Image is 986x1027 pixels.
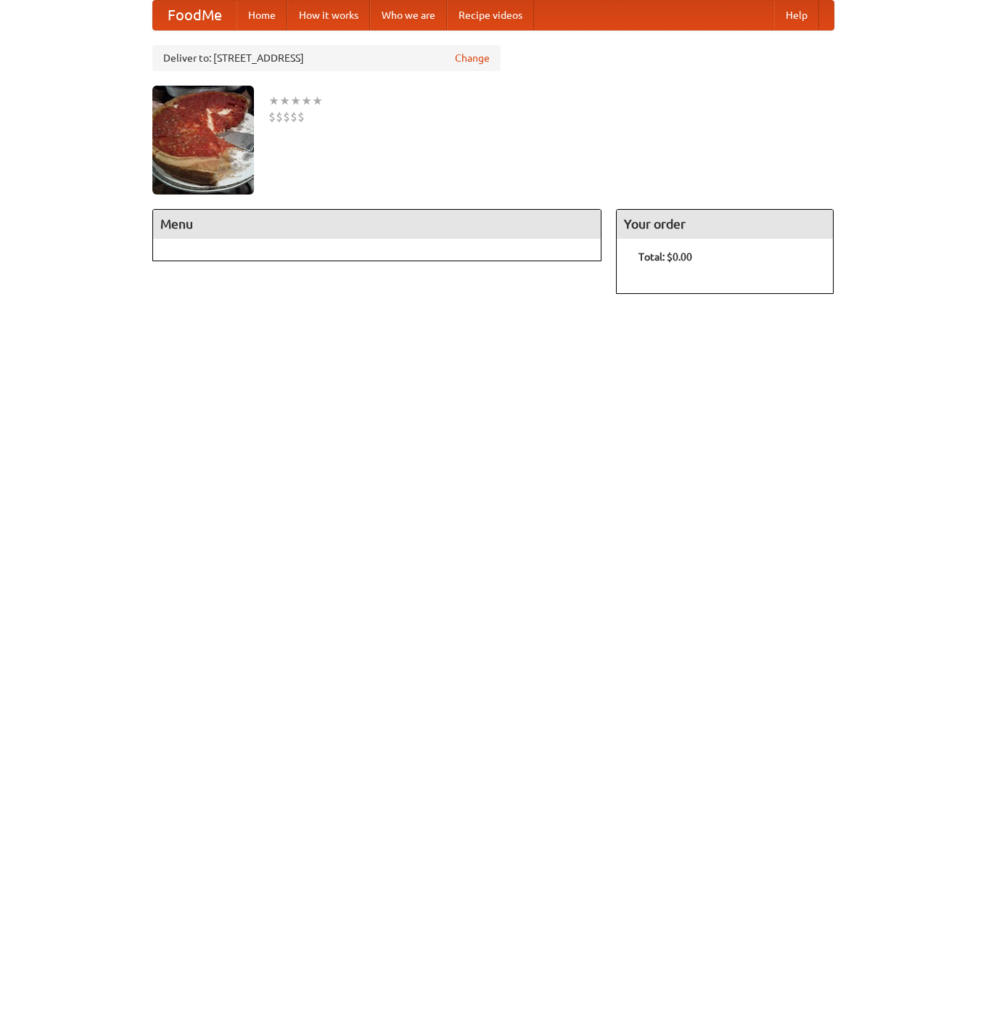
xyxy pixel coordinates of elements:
h4: Your order [617,210,833,239]
li: $ [268,109,276,125]
b: Total: $0.00 [638,251,692,263]
a: Recipe videos [447,1,534,30]
li: ★ [290,93,301,109]
a: Who we are [370,1,447,30]
li: $ [297,109,305,125]
li: $ [276,109,283,125]
a: FoodMe [153,1,237,30]
a: Home [237,1,287,30]
li: ★ [312,93,323,109]
a: Help [774,1,819,30]
h4: Menu [153,210,601,239]
div: Deliver to: [STREET_ADDRESS] [152,45,501,71]
li: ★ [279,93,290,109]
li: ★ [301,93,312,109]
li: ★ [268,93,279,109]
a: Change [455,51,490,65]
a: How it works [287,1,370,30]
li: $ [290,109,297,125]
li: $ [283,109,290,125]
img: angular.jpg [152,86,254,195]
